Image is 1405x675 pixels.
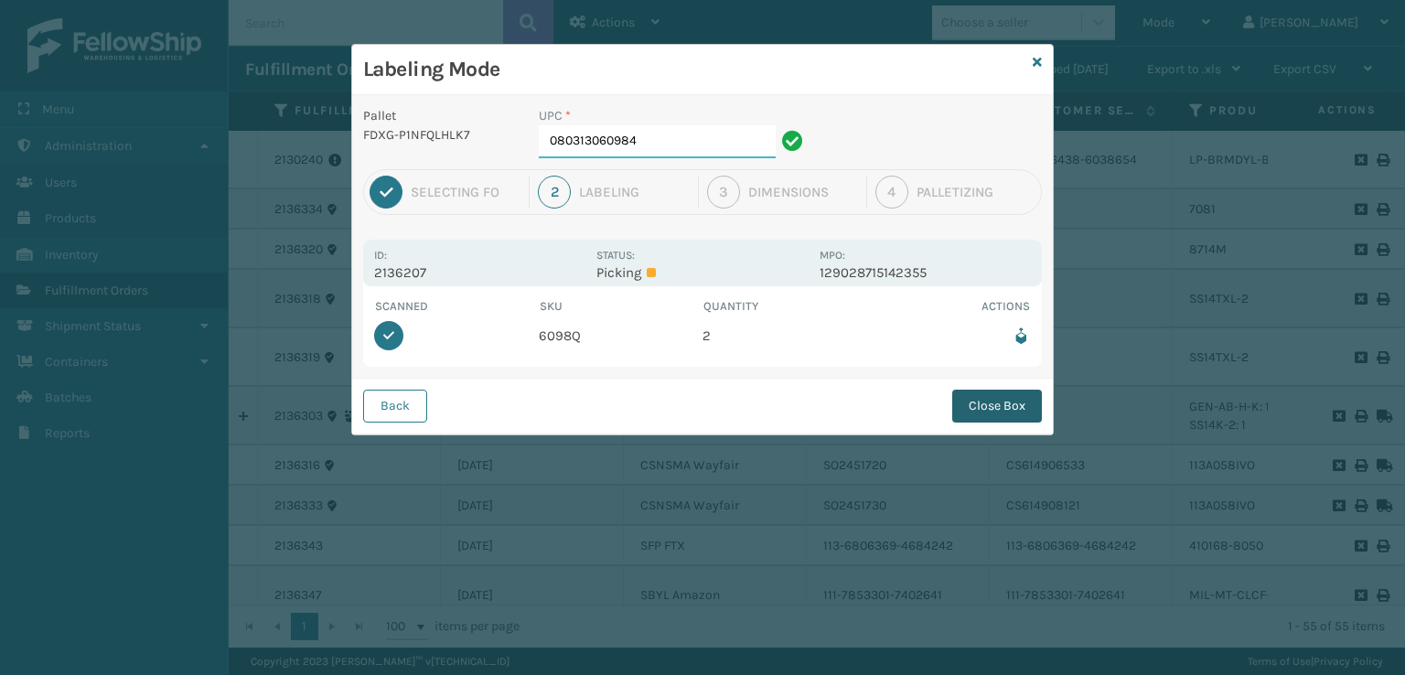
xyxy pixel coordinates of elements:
div: Palletizing [917,184,1035,200]
button: Back [363,390,427,423]
th: SKU [539,297,703,316]
td: 2 [702,316,867,356]
div: 4 [875,176,908,209]
p: FDXG-P1NFQLHLK7 [363,125,517,145]
td: Remove from box [867,316,1032,356]
p: Picking [596,264,808,281]
div: 3 [707,176,740,209]
p: Pallet [363,106,517,125]
th: Actions [867,297,1032,316]
label: Id: [374,249,387,262]
div: Dimensions [748,184,858,200]
p: 2136207 [374,264,585,281]
div: Labeling [579,184,689,200]
div: Selecting FO [411,184,520,200]
div: 1 [370,176,402,209]
label: MPO: [820,249,845,262]
button: Close Box [952,390,1042,423]
th: Quantity [702,297,867,316]
td: 6098Q [539,316,703,356]
label: UPC [539,106,571,125]
p: 129028715142355 [820,264,1031,281]
h3: Labeling Mode [363,56,1025,83]
div: 2 [538,176,571,209]
label: Status: [596,249,635,262]
th: Scanned [374,297,539,316]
